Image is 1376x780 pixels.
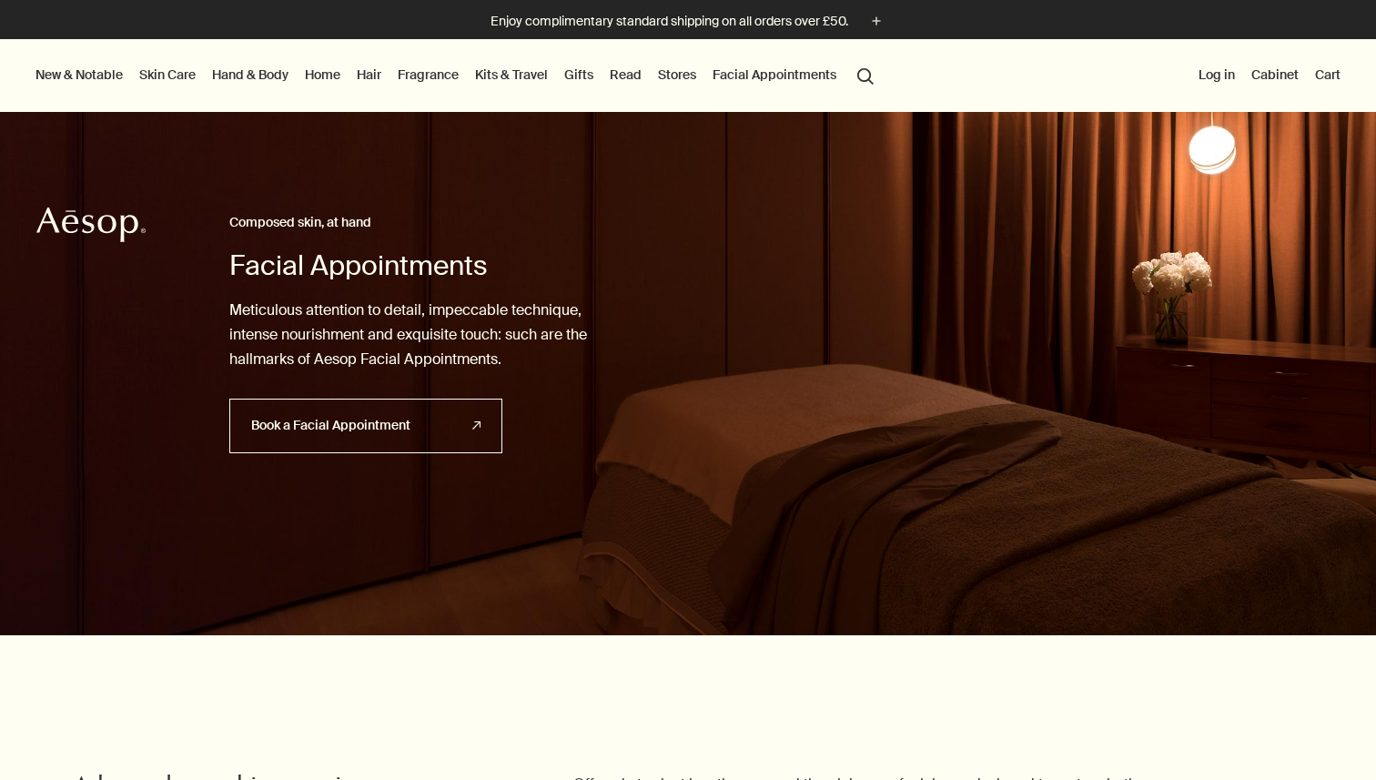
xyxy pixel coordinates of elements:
[1311,63,1344,86] button: Cart
[32,63,126,86] button: New & Notable
[561,63,597,86] a: Gifts
[849,57,882,92] button: Open search
[471,63,551,86] a: Kits & Travel
[36,207,146,243] svg: Aesop
[1195,63,1239,86] button: Log in
[654,63,700,86] button: Stores
[709,63,840,86] a: Facial Appointments
[301,63,344,86] a: Home
[491,11,886,32] button: Enjoy complimentary standard shipping on all orders over £50.
[491,12,848,31] p: Enjoy complimentary standard shipping on all orders over £50.
[136,63,199,86] a: Skin Care
[1195,39,1344,112] nav: supplementary
[229,399,502,453] a: Book a Facial Appointment
[606,63,645,86] a: Read
[1248,63,1302,86] a: Cabinet
[394,63,462,86] a: Fragrance
[208,63,292,86] a: Hand & Body
[229,298,615,372] p: Meticulous attention to detail, impeccable technique, intense nourishment and exquisite touch: su...
[32,39,882,112] nav: primary
[229,248,615,284] h1: Facial Appointments
[353,63,385,86] a: Hair
[32,202,150,252] a: Aesop
[229,212,615,234] h2: Composed skin, at hand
